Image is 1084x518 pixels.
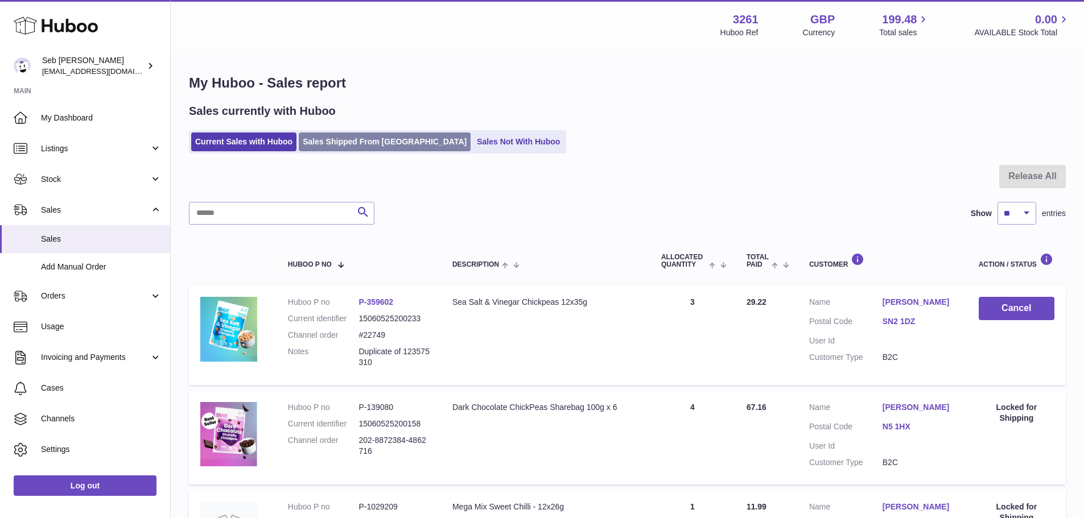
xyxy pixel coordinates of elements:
div: Seb [PERSON_NAME] [42,55,145,77]
a: Sales Shipped From [GEOGRAPHIC_DATA] [299,132,471,151]
span: 199.48 [882,12,917,27]
a: P-359602 [358,297,393,306]
td: 3 [650,285,735,384]
a: [PERSON_NAME] [883,297,956,308]
span: [EMAIL_ADDRESS][DOMAIN_NAME] [42,67,167,76]
a: SN2 1DZ [883,316,956,327]
span: AVAILABLE Stock Total [974,27,1070,38]
dt: Name [809,297,883,310]
span: Orders [41,291,150,301]
span: Huboo P no [288,261,332,268]
dt: Postal Code [809,421,883,435]
dt: Huboo P no [288,297,359,308]
dd: #22749 [358,330,430,341]
dt: Current identifier [288,418,359,429]
dt: Huboo P no [288,502,359,512]
span: Listings [41,143,150,154]
div: Currency [803,27,835,38]
span: Sales [41,205,150,216]
a: [PERSON_NAME] [883,502,956,512]
img: 32611658329185.jpg [200,402,257,466]
span: My Dashboard [41,113,162,123]
strong: 3261 [733,12,759,27]
dt: User Id [809,335,883,346]
span: Description [452,261,499,268]
h1: My Huboo - Sales report [189,74,1066,92]
a: Current Sales with Huboo [191,132,296,151]
dt: Channel order [288,435,359,457]
dt: Postal Code [809,316,883,330]
dd: P-1029209 [358,502,430,512]
dt: Current identifier [288,313,359,324]
a: Sales Not With Huboo [473,132,564,151]
td: 4 [650,391,735,485]
dt: Customer Type [809,457,883,468]
span: 67.16 [747,403,766,412]
p: Duplicate of 123575310 [358,346,430,368]
h2: Sales currently with Huboo [189,103,336,119]
dt: Name [809,502,883,515]
dt: Notes [288,346,359,368]
span: Cases [41,383,162,393]
dd: B2C [883,457,956,468]
span: Usage [41,321,162,332]
dt: User Id [809,441,883,451]
div: Mega Mix Sweet Chilli - 12x26g [452,502,638,512]
dd: 15060525200233 [358,313,430,324]
span: Add Manual Order [41,262,162,272]
dd: B2C [883,352,956,363]
span: Invoicing and Payments [41,352,150,363]
img: internalAdmin-3261@internal.huboo.com [14,57,31,74]
span: 29.22 [747,297,766,306]
a: 0.00 AVAILABLE Stock Total [974,12,1070,38]
a: [PERSON_NAME] [883,402,956,413]
dd: P-139080 [358,402,430,413]
dd: 15060525200158 [358,418,430,429]
span: Total sales [879,27,930,38]
button: Cancel [979,297,1054,320]
span: Channels [41,413,162,424]
span: Sales [41,234,162,245]
div: Action / Status [979,253,1054,268]
span: Total paid [747,254,769,268]
dt: Customer Type [809,352,883,363]
a: 199.48 Total sales [879,12,930,38]
a: Log out [14,475,156,496]
span: ALLOCATED Quantity [661,254,706,268]
span: Settings [41,444,162,455]
div: Locked for Shipping [979,402,1054,424]
div: Sea Salt & Vinegar Chickpeas 12x35g [452,297,638,308]
span: 0.00 [1035,12,1057,27]
span: Stock [41,174,150,185]
div: Huboo Ref [720,27,759,38]
img: 32611658329081.jpg [200,297,257,361]
span: 11.99 [747,502,766,511]
dt: Name [809,402,883,416]
div: Customer [809,253,956,268]
dt: Channel order [288,330,359,341]
a: N5 1HX [883,421,956,432]
span: entries [1042,208,1066,219]
div: Dark Chocolate ChickPeas Sharebag 100g x 6 [452,402,638,413]
label: Show [971,208,992,219]
dt: Huboo P no [288,402,359,413]
dd: 202-8872384-4862716 [358,435,430,457]
strong: GBP [810,12,835,27]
